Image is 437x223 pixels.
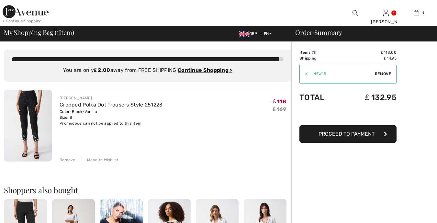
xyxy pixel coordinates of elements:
[299,108,397,123] iframe: PayPal
[287,29,433,36] div: Order Summary
[60,109,163,120] div: Color: Black/Vanilla Size: 8
[4,90,52,162] img: Cropped Polka Dot Trousers Style 251223
[12,66,284,74] div: You are only away from FREE SHIPPING!
[375,71,391,77] span: Remove
[308,64,375,84] input: Promo code
[273,106,286,112] s: ₤ 169
[264,31,272,36] span: EN
[319,131,375,137] span: Proceed to Payment
[342,50,397,55] td: ₤ 118.00
[313,50,315,55] span: 1
[60,102,163,108] a: Cropped Polka Dot Trousers Style 251223
[4,29,74,36] span: My Shopping Bag ( Item)
[82,157,118,163] div: Move to Wishlist
[299,86,342,108] td: Total
[239,31,249,37] img: UK Pound
[60,95,163,101] div: [PERSON_NAME]
[299,55,342,61] td: Shipping
[300,71,308,77] div: ✔
[273,98,286,105] span: ₤ 118
[414,9,419,17] img: My Bag
[60,120,163,126] div: Promocode can not be applied to this item
[299,125,397,143] button: Proceed to Payment
[371,18,401,25] div: [PERSON_NAME]
[60,157,75,163] div: Remove
[383,10,389,16] a: Sign In
[402,9,432,17] a: 1
[383,9,389,17] img: My Info
[4,186,291,194] h2: Shoppers also bought
[3,5,49,18] img: 1ère Avenue
[422,10,424,16] span: 1
[299,50,342,55] td: Items ( )
[353,9,358,17] img: search the website
[94,67,110,73] strong: ₤ 2.00
[342,55,397,61] td: ₤ 14.95
[342,86,397,108] td: ₤ 132.95
[239,31,260,36] span: GBP
[178,67,232,73] a: Continue Shopping >
[3,18,42,24] div: < Continue Shopping
[57,28,59,36] span: 1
